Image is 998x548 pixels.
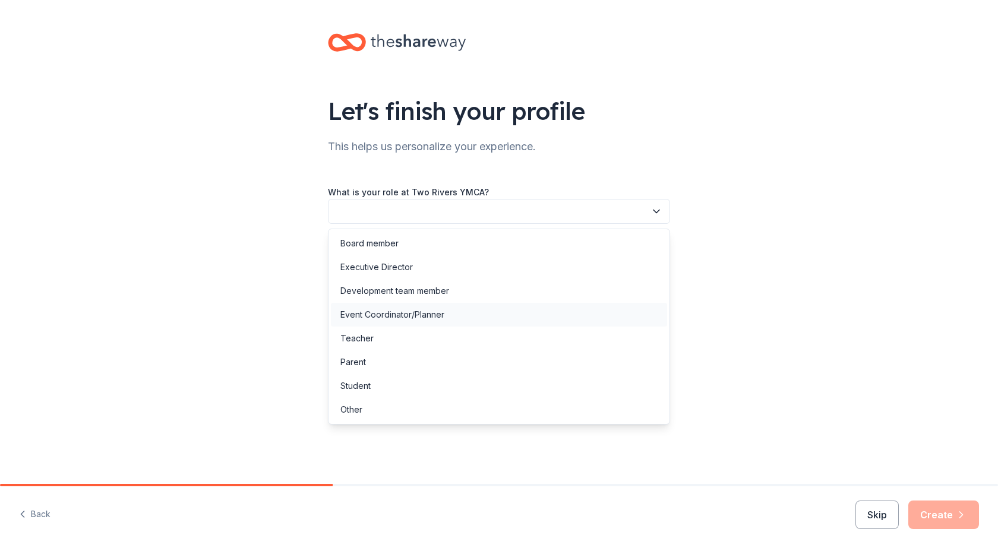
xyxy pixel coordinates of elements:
div: Board member [340,236,399,251]
div: Executive Director [340,260,413,274]
div: Teacher [340,331,374,346]
div: Event Coordinator/Planner [340,308,444,322]
div: Development team member [340,284,449,298]
div: Other [340,403,362,417]
div: Student [340,379,371,393]
div: Parent [340,355,366,369]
